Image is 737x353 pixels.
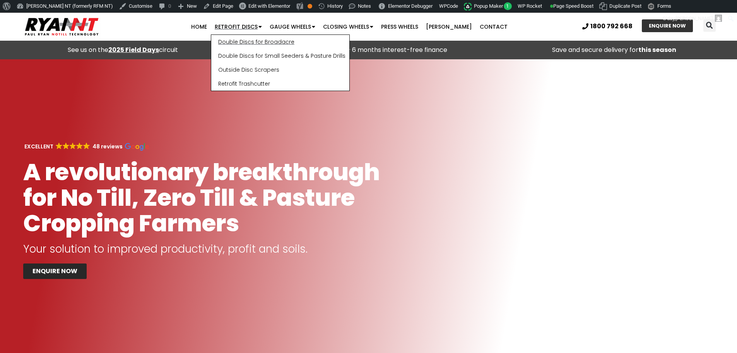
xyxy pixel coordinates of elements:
span: ENQUIRE NOW [649,23,686,28]
img: Google [125,143,149,151]
div: Search [703,19,716,32]
h1: A revolutionary breakthrough for No Till, Zero Till & Pasture Cropping Farmers [23,159,403,236]
a: Double Discs for Broadacre [211,35,349,49]
span: 1800 792 668 [590,23,633,29]
p: Buy Now Pay Later – 6 months interest-free finance [250,45,487,55]
p: Save and secure delivery for [495,45,733,55]
strong: this season [638,45,676,54]
a: Outside Disc Scrapers [211,63,349,77]
span: [PERSON_NAME] [675,15,713,21]
a: 1800 792 668 [582,23,633,29]
img: Google [63,143,69,149]
a: Press Wheels [377,19,422,34]
a: Contact [476,19,511,34]
a: EXCELLENT GoogleGoogleGoogleGoogleGoogle 48 reviews Google [23,143,149,150]
a: Home [187,19,211,34]
img: Google [70,143,76,149]
a: 2025 Field Days [108,45,159,54]
a: G'day, [660,12,725,25]
a: Gauge Wheels [266,19,319,34]
a: ENQUIRE NOW [23,263,87,279]
img: Google [83,143,90,149]
span: ENQUIRE NOW [32,268,77,274]
strong: EXCELLENT [24,143,53,150]
span: 1 [504,2,512,10]
img: Google [56,143,62,149]
a: Closing Wheels [319,19,377,34]
span: Edit with Elementor [248,3,290,9]
div: OK [308,4,312,9]
a: [PERSON_NAME] [422,19,476,34]
span: Your solution to improved productivity, profit and soils. [23,241,308,257]
a: Double Discs for Small Seeders & Pasture Drills [211,49,349,63]
img: Google [76,143,83,149]
img: Ryan NT logo [23,15,101,39]
nav: Menu [143,19,556,34]
a: ENQUIRE NOW [642,19,693,32]
div: See us on the circuit [4,45,242,55]
a: Retrofit Trashcutter [211,77,349,91]
a: Retrofit Discs [211,19,266,34]
ul: Retrofit Discs [211,34,350,91]
strong: 48 reviews [92,143,123,150]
